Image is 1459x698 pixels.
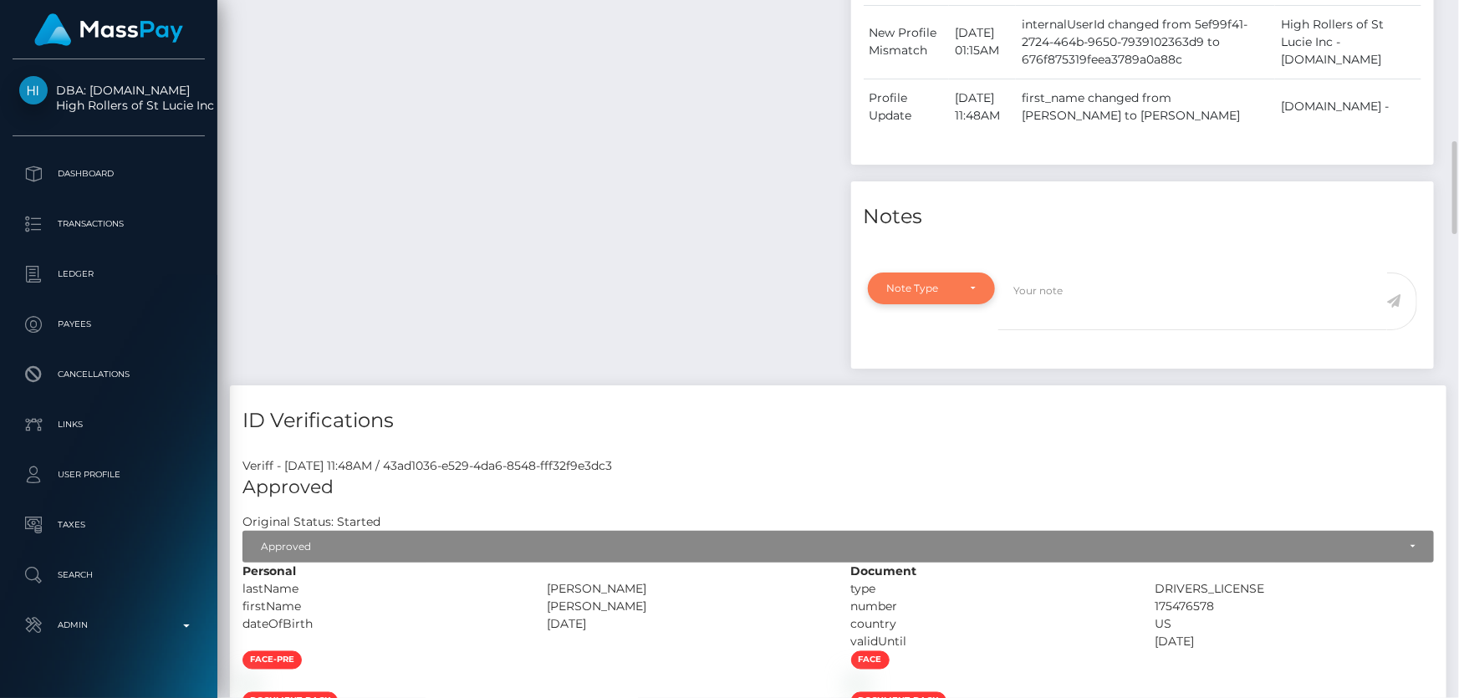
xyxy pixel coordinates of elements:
[864,79,950,135] td: Profile Update
[261,540,1397,553] div: Approved
[534,615,839,633] div: [DATE]
[1142,598,1446,615] div: 175476578
[949,79,1016,135] td: [DATE] 11:48AM
[1142,580,1446,598] div: DRIVERS_LICENSE
[242,531,1434,563] button: Approved
[13,153,205,195] a: Dashboard
[13,354,205,395] a: Cancellations
[851,651,890,670] span: face
[242,514,380,529] h7: Original Status: Started
[864,202,1422,232] h4: Notes
[13,83,205,113] span: DBA: [DOMAIN_NAME] High Rollers of St Lucie Inc
[1016,5,1275,79] td: internalUserId changed from 5ef99f41-2724-464b-9650-7939102363d9 to 676f875319feea3789a0a88c
[13,504,205,546] a: Taxes
[242,406,1434,436] h4: ID Verifications
[1275,79,1421,135] td: [DOMAIN_NAME] -
[19,76,48,104] img: High Rollers of St Lucie Inc
[13,554,205,596] a: Search
[19,613,198,638] p: Admin
[242,651,302,670] span: face-pre
[242,475,1434,501] h5: Approved
[887,282,957,295] div: Note Type
[19,161,198,186] p: Dashboard
[19,563,198,588] p: Search
[19,312,198,337] p: Payees
[19,512,198,538] p: Taxes
[230,457,1446,475] div: Veriff - [DATE] 11:48AM / 43ad1036-e529-4da6-8548-fff32f9e3dc3
[839,633,1143,650] div: validUntil
[13,604,205,646] a: Admin
[13,404,205,446] a: Links
[839,598,1143,615] div: number
[13,454,205,496] a: User Profile
[839,615,1143,633] div: country
[13,203,205,245] a: Transactions
[13,253,205,295] a: Ledger
[230,580,534,598] div: lastName
[19,362,198,387] p: Cancellations
[868,273,996,304] button: Note Type
[839,580,1143,598] div: type
[19,462,198,487] p: User Profile
[851,677,865,690] img: 38fbb43a-6139-47fd-a91e-c600840a59c9
[851,563,917,578] strong: Document
[19,412,198,437] p: Links
[1275,5,1421,79] td: High Rollers of St Lucie Inc - [DOMAIN_NAME]
[534,580,839,598] div: [PERSON_NAME]
[19,262,198,287] p: Ledger
[1142,615,1446,633] div: US
[949,5,1016,79] td: [DATE] 01:15AM
[230,615,534,633] div: dateOfBirth
[19,211,198,237] p: Transactions
[534,598,839,615] div: [PERSON_NAME]
[34,13,183,46] img: MassPay Logo
[1142,633,1446,650] div: [DATE]
[242,677,256,690] img: 12c206c1-7a91-47ff-867c-c10fd5676e76
[242,563,296,578] strong: Personal
[13,303,205,345] a: Payees
[1016,79,1275,135] td: first_name changed from [PERSON_NAME] to [PERSON_NAME]
[230,598,534,615] div: firstName
[864,5,950,79] td: New Profile Mismatch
